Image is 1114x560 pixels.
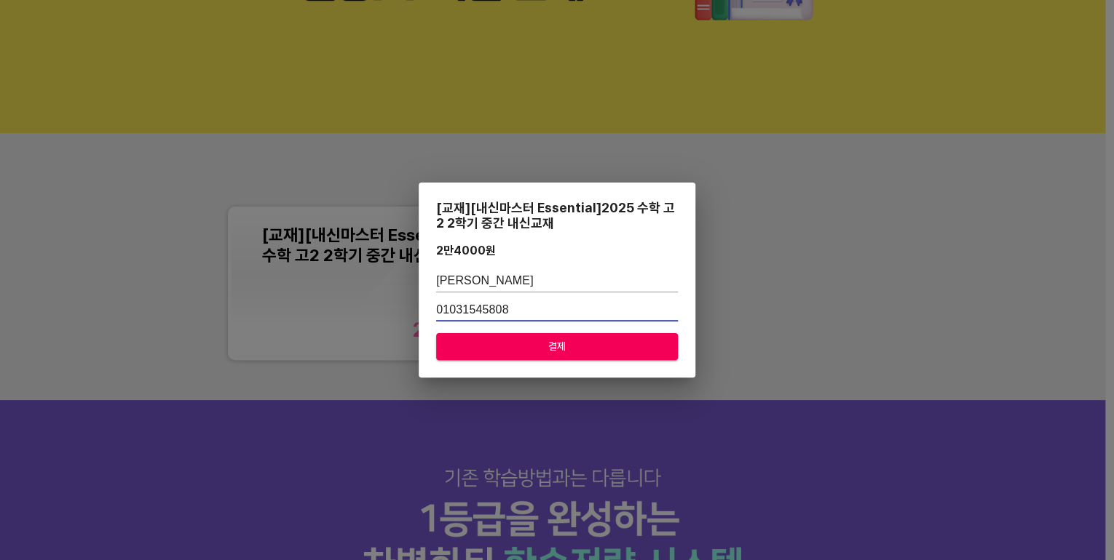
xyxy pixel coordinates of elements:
[436,298,678,321] input: 학생 연락처
[436,200,678,231] div: [교재][내신마스터 Essential]2025 수학 고2 2학기 중간 내신교재
[436,269,678,292] input: 학생 이름
[448,337,666,356] span: 결제
[436,244,496,257] div: 2만4000 원
[436,333,678,360] button: 결제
